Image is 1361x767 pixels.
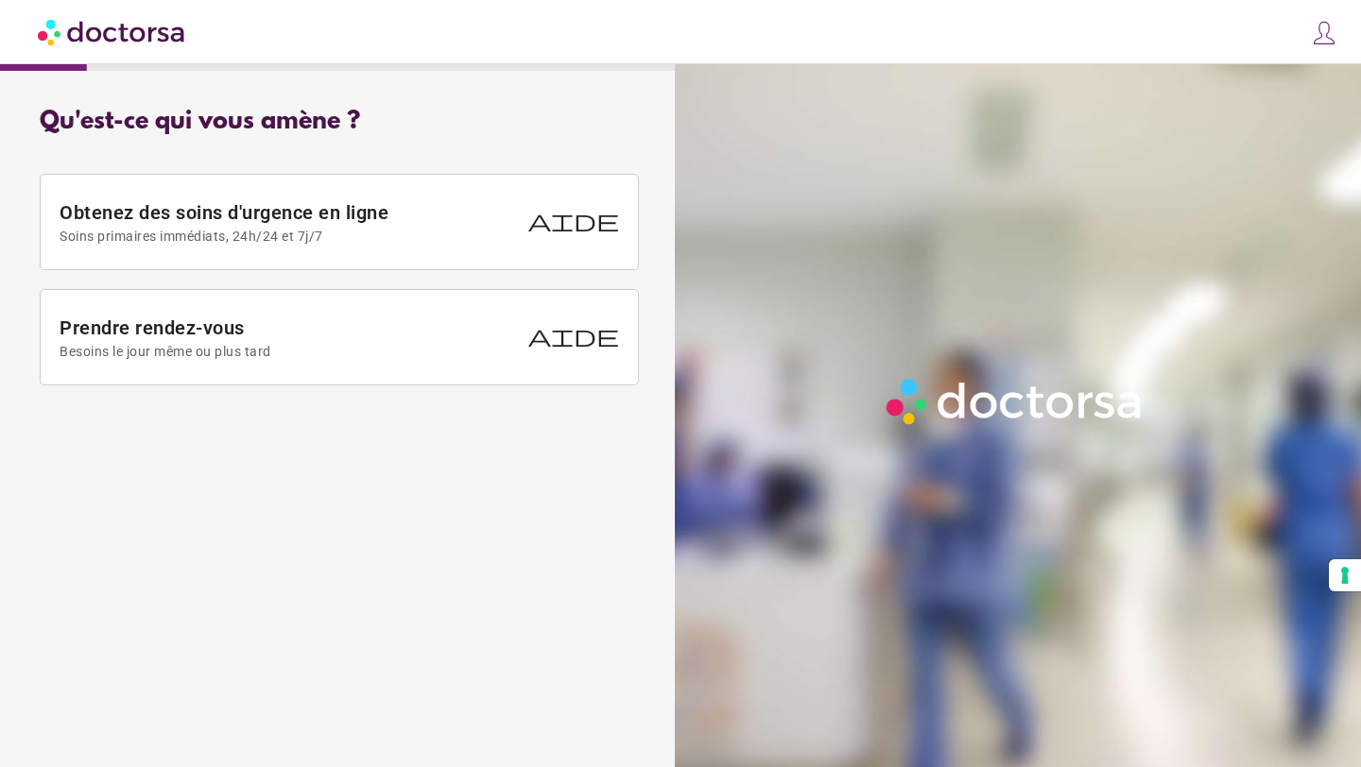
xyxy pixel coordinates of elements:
img: Logo-Doctorsa-trans-White-partial-flat.png [879,371,1151,432]
font: Besoins le jour même ou plus tard [60,344,271,359]
font: Prendre rendez-vous [60,316,245,339]
button: Your consent preferences for tracking technologies [1329,559,1361,591]
font: Obtenez des soins d'urgence en ligne [60,201,388,224]
font: Qu'est-ce qui vous amène ? [40,108,360,136]
font: aide [528,207,619,233]
img: Doctorsa.com [38,10,187,53]
img: icons8-customer-100.png [1311,20,1337,46]
font: Soins primaires immédiats, 24h/24 et 7j/7 [60,229,323,244]
font: aide [528,322,619,349]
